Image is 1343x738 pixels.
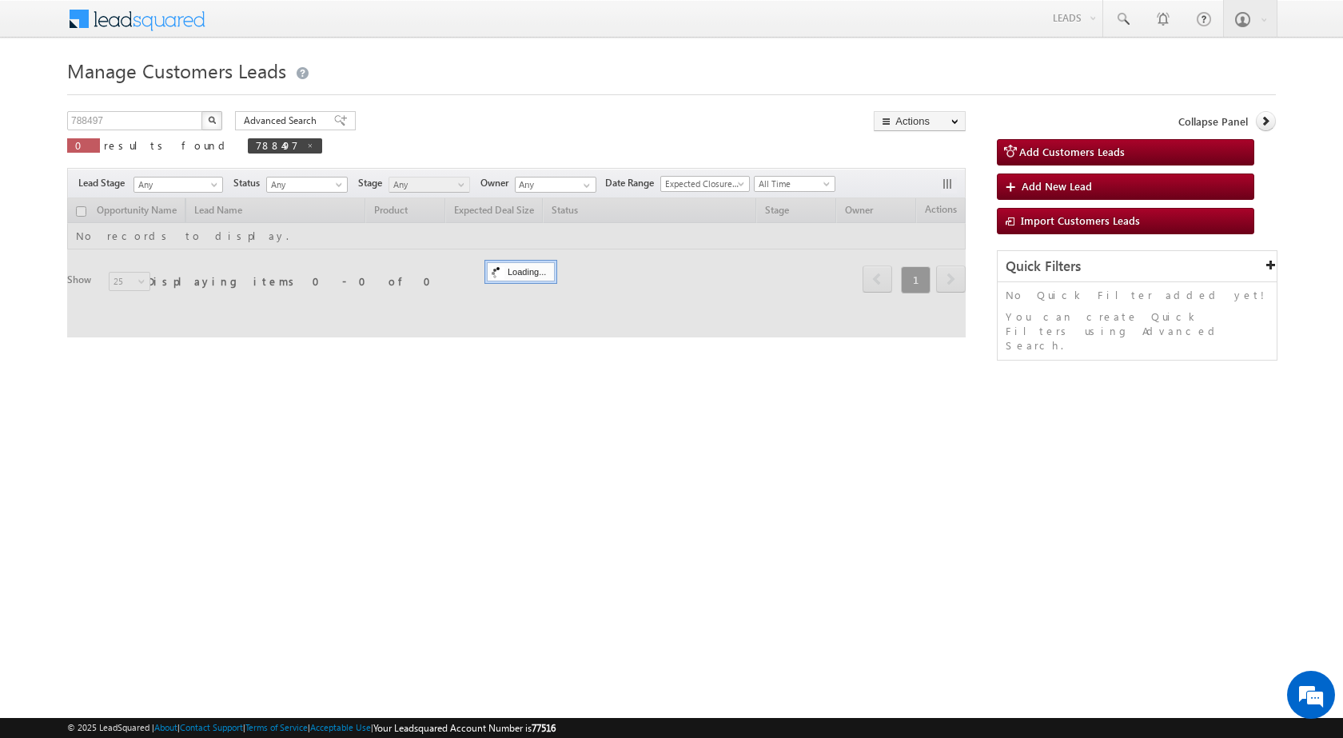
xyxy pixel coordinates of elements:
[754,176,835,192] a: All Time
[373,722,556,734] span: Your Leadsquared Account Number is
[266,177,348,193] a: Any
[660,176,750,192] a: Expected Closure Date
[755,177,831,191] span: All Time
[78,176,131,190] span: Lead Stage
[67,58,286,83] span: Manage Customers Leads
[515,177,596,193] input: Type to Search
[75,138,92,152] span: 0
[358,176,389,190] span: Stage
[487,262,555,281] div: Loading...
[1006,288,1269,302] p: No Quick Filter added yet!
[208,116,216,124] img: Search
[1006,309,1269,353] p: You can create Quick Filters using Advanced Search.
[134,177,223,193] a: Any
[1021,213,1140,227] span: Import Customers Leads
[267,178,343,192] span: Any
[661,177,744,191] span: Expected Closure Date
[134,178,217,192] span: Any
[575,178,595,193] a: Show All Items
[1019,145,1125,158] span: Add Customers Leads
[154,722,177,732] a: About
[998,251,1277,282] div: Quick Filters
[244,114,321,128] span: Advanced Search
[874,111,966,131] button: Actions
[389,178,465,192] span: Any
[256,138,298,152] span: 788497
[245,722,308,732] a: Terms of Service
[1022,179,1092,193] span: Add New Lead
[180,722,243,732] a: Contact Support
[310,722,371,732] a: Acceptable Use
[1178,114,1248,129] span: Collapse Panel
[480,176,515,190] span: Owner
[389,177,470,193] a: Any
[67,720,556,736] span: © 2025 LeadSquared | | | | |
[532,722,556,734] span: 77516
[233,176,266,190] span: Status
[104,138,231,152] span: results found
[605,176,660,190] span: Date Range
